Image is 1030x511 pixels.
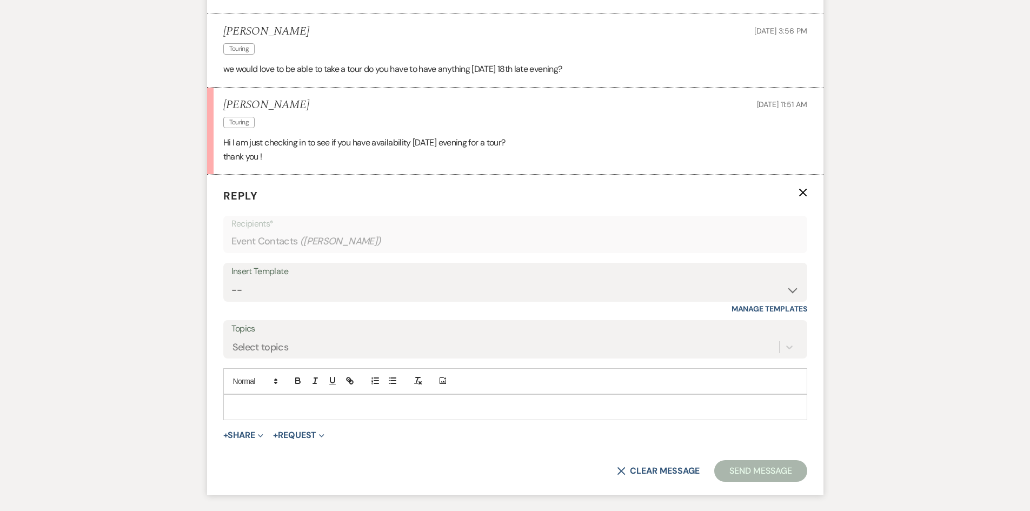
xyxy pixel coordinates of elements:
[231,321,799,337] label: Topics
[714,460,807,482] button: Send Message
[231,217,799,231] p: Recipients*
[232,340,289,354] div: Select topics
[757,99,807,109] span: [DATE] 11:51 AM
[732,304,807,314] a: Manage Templates
[754,26,807,36] span: [DATE] 3:56 PM
[273,431,324,440] button: Request
[223,189,258,203] span: Reply
[223,25,309,38] h5: [PERSON_NAME]
[223,62,807,76] p: we would love to be able to take a tour do you have to have anything [DATE] 18th late evening?
[231,231,799,252] div: Event Contacts
[223,431,228,440] span: +
[223,431,264,440] button: Share
[617,467,699,475] button: Clear message
[273,431,278,440] span: +
[223,117,255,128] span: Touring
[223,150,807,164] p: thank you !
[231,264,799,280] div: Insert Template
[223,43,255,55] span: Touring
[223,98,309,112] h5: [PERSON_NAME]
[223,136,807,150] p: Hi I am just checking in to see if you have availability [DATE] evening for a tour?
[300,234,381,249] span: ( [PERSON_NAME] )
